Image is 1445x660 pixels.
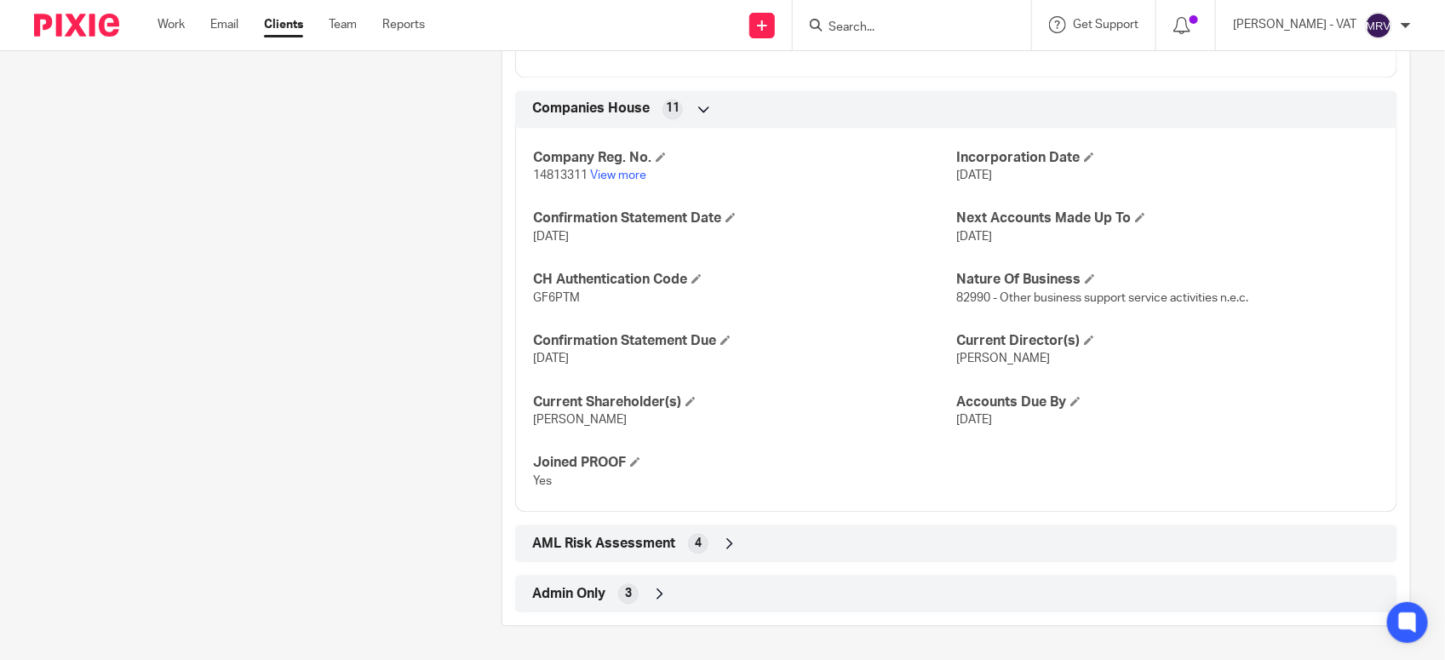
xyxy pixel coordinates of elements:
[956,414,992,426] span: [DATE]
[532,535,675,553] span: AML Risk Assessment
[533,475,552,487] span: Yes
[533,271,956,289] h4: CH Authentication Code
[956,231,992,243] span: [DATE]
[533,393,956,411] h4: Current Shareholder(s)
[533,209,956,227] h4: Confirmation Statement Date
[264,16,303,33] a: Clients
[533,149,956,167] h4: Company Reg. No.
[533,454,956,472] h4: Joined PROOF
[533,414,627,426] span: [PERSON_NAME]
[956,271,1379,289] h4: Nature Of Business
[532,100,650,118] span: Companies House
[533,353,569,364] span: [DATE]
[382,16,425,33] a: Reports
[1233,16,1356,33] p: [PERSON_NAME] - VAT
[210,16,238,33] a: Email
[956,292,1248,304] span: 82990 - Other business support service activities n.e.c.
[533,292,580,304] span: GF6PTM
[532,585,605,603] span: Admin Only
[329,16,357,33] a: Team
[533,169,588,181] span: 14813311
[625,585,632,602] span: 3
[956,332,1379,350] h4: Current Director(s)
[34,14,119,37] img: Pixie
[827,20,980,36] input: Search
[956,353,1050,364] span: [PERSON_NAME]
[666,100,679,117] span: 11
[1073,19,1138,31] span: Get Support
[158,16,185,33] a: Work
[533,332,956,350] h4: Confirmation Statement Due
[956,149,1379,167] h4: Incorporation Date
[956,393,1379,411] h4: Accounts Due By
[695,535,702,552] span: 4
[590,169,646,181] a: View more
[956,209,1379,227] h4: Next Accounts Made Up To
[956,169,992,181] span: [DATE]
[533,231,569,243] span: [DATE]
[1365,12,1392,39] img: svg%3E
